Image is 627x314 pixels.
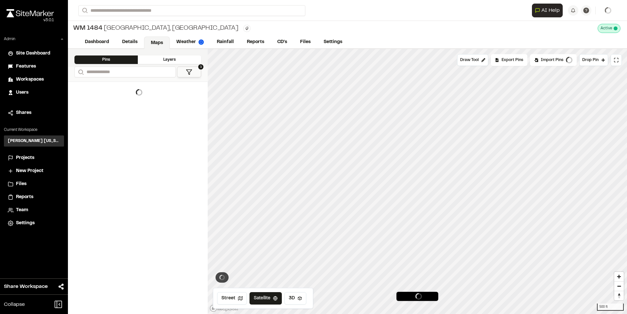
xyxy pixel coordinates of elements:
div: Pins [74,55,138,64]
button: Zoom in [614,272,624,281]
button: 3D [284,292,306,305]
span: Draw Tool [460,57,479,63]
p: Admin [4,36,15,42]
a: Projects [8,154,60,162]
span: Projects [16,154,34,162]
a: Settings [8,220,60,227]
span: Collapse [4,301,25,308]
a: Shares [8,109,60,117]
button: Drop Pin [579,54,608,66]
button: 1 [177,67,201,77]
button: Search [78,5,90,16]
span: Drop Pin [582,57,599,63]
h3: [PERSON_NAME] [US_STATE] [8,138,60,144]
span: AI Help [541,7,560,14]
div: 500 ft [597,304,624,311]
button: Edit Tags [243,25,250,32]
span: Features [16,63,36,70]
span: Import Pins [541,57,563,63]
div: No pins available to export [491,54,527,66]
a: Team [8,207,60,214]
button: Zoom out [614,281,624,291]
a: Maps [144,37,170,49]
div: Open AI Assistant [532,4,565,17]
button: Street [217,292,247,305]
a: Weather [170,36,210,48]
span: Team [16,207,28,214]
a: Details [116,36,144,48]
a: Reports [240,36,271,48]
a: Reports [8,194,60,201]
div: Oh geez...please don't... [7,17,54,23]
span: Active [601,25,612,31]
button: Open AI Assistant [532,4,563,17]
a: Workspaces [8,76,60,83]
a: Files [8,181,60,188]
div: Layers [138,55,201,64]
span: Reports [16,194,33,201]
span: This project is active and counting against your active project count. [614,26,618,30]
span: Files [16,181,26,188]
a: Files [294,36,317,48]
a: CD's [271,36,294,48]
span: Share Workspace [4,283,48,290]
button: Satellite [249,292,282,305]
span: 1 [198,64,203,70]
a: Mapbox logo [210,305,238,312]
button: Draw Tool [457,54,488,66]
span: WM 1484 [73,24,103,33]
div: [GEOGRAPHIC_DATA], [GEOGRAPHIC_DATA] [73,24,238,33]
img: rebrand.png [7,9,54,17]
span: Site Dashboard [16,50,50,57]
canvas: Map [208,49,627,314]
button: Reset bearing to north [614,291,624,300]
button: Search [74,67,86,77]
a: Dashboard [78,36,116,48]
span: Workspaces [16,76,44,83]
div: This project is active and counting against your active project count. [598,24,620,33]
span: New Project [16,167,43,175]
a: New Project [8,167,60,175]
a: Features [8,63,60,70]
a: Rainfall [210,36,240,48]
span: Users [16,89,28,96]
p: Current Workspace [4,127,64,133]
a: Users [8,89,60,96]
span: Export Pins [502,57,523,63]
a: Settings [317,36,349,48]
img: precipai.png [199,39,204,45]
button: View weather summary for project [216,272,229,283]
a: Site Dashboard [8,50,60,57]
div: Import Pins into your project [530,54,577,66]
span: Settings [16,220,35,227]
span: Shares [16,109,31,117]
